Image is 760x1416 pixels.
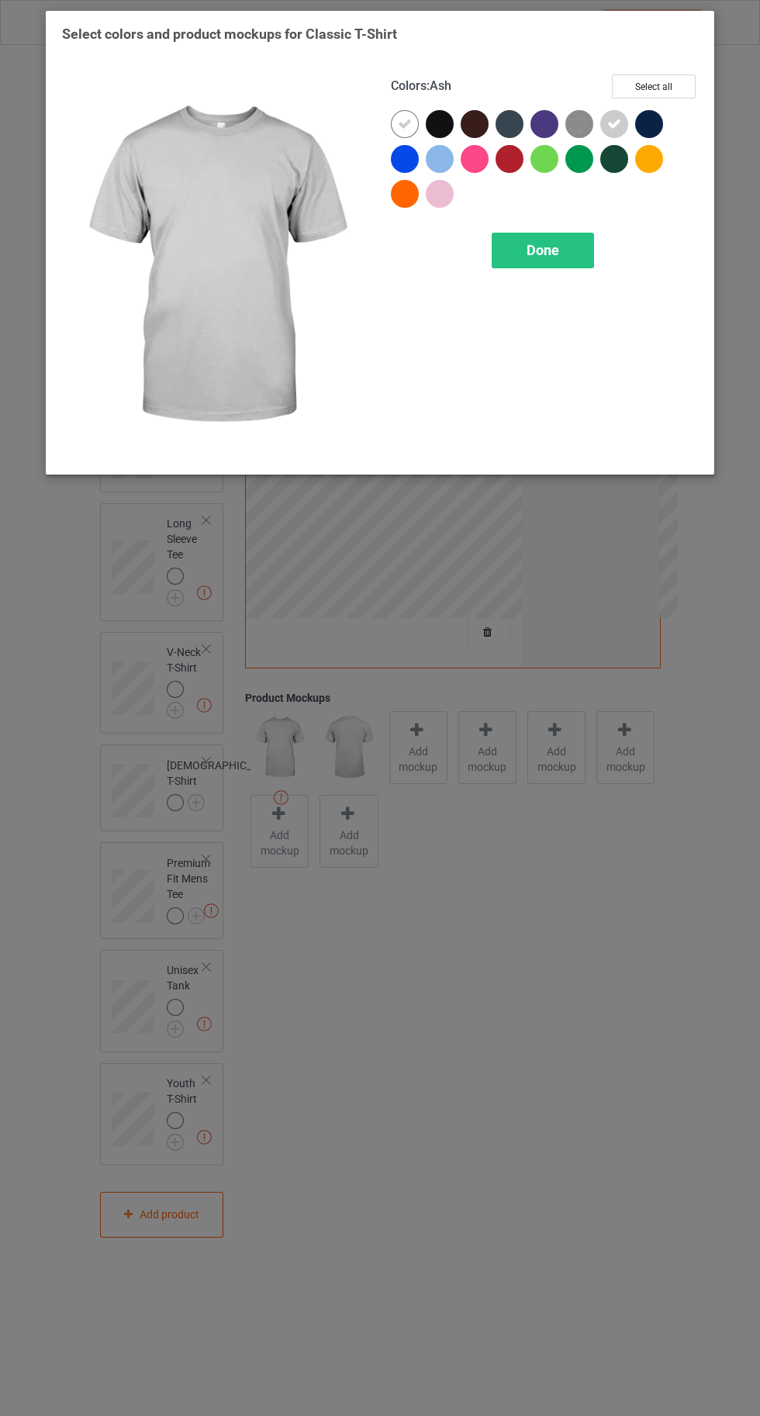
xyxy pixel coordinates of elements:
img: regular.jpg [62,74,369,458]
button: Select all [612,74,696,98]
span: Ash [430,78,451,93]
img: heather_texture.png [565,110,593,138]
span: Select colors and product mockups for Classic T-Shirt [62,26,397,42]
span: Colors [391,78,427,93]
span: Done [527,242,559,258]
h4: : [391,78,451,95]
